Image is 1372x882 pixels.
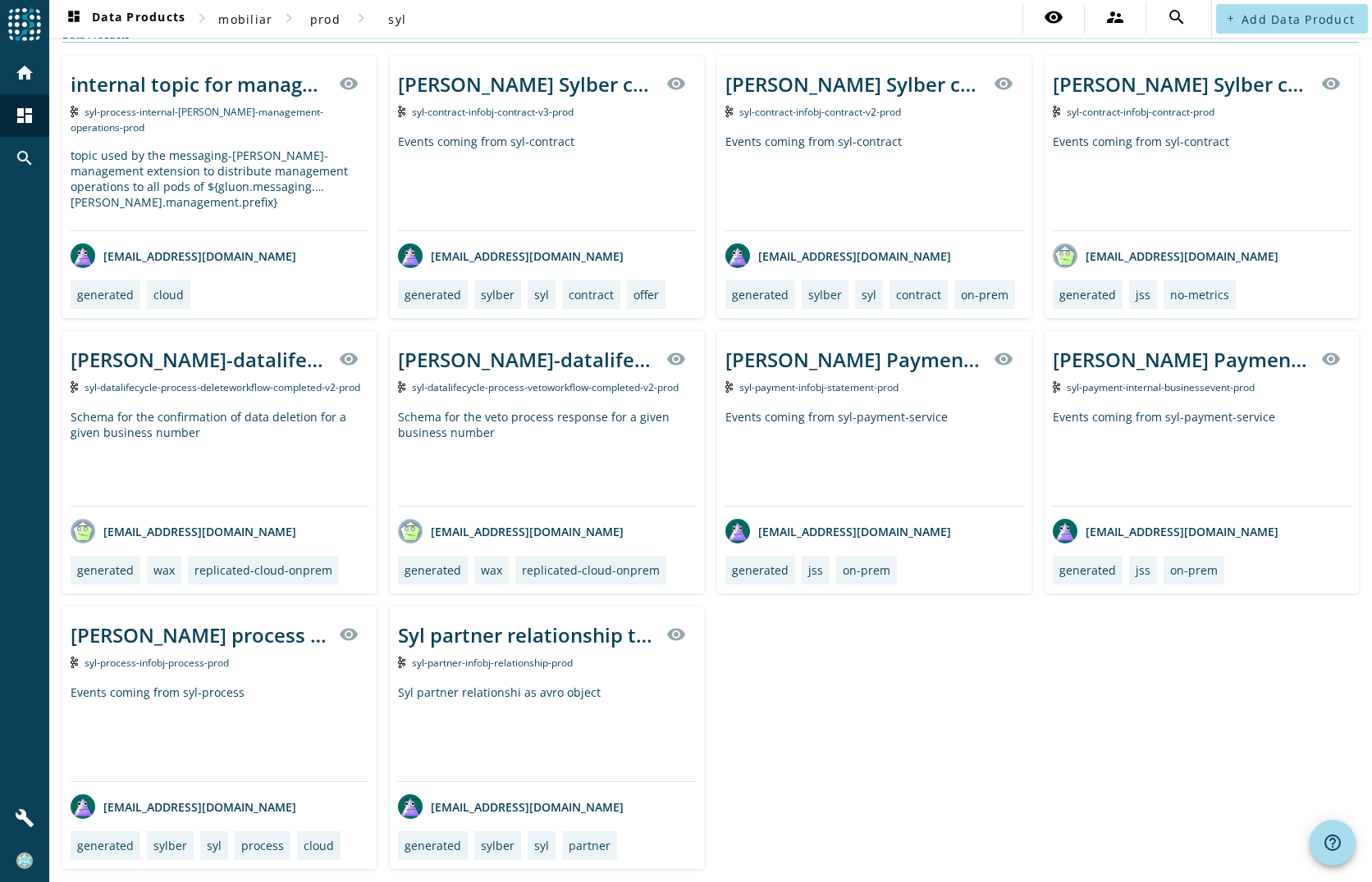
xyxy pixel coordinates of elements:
[8,8,41,41] img: spoud-logo.svg
[1226,14,1235,23] mat-icon: add
[85,656,229,670] span: Kafka Topic: syl-process-infobj-process-prod
[412,656,573,670] span: Kafka Topic: syl-partner-infobj-relationship-prod
[739,105,901,119] span: Kafka Topic: syl-contract-infobj-contract-v2-prod
[1059,287,1116,302] div: generated
[725,381,733,393] img: Kafka Topic: syl-payment-infobj-statement-prod
[994,74,1013,93] mat-icon: visibility
[412,105,574,119] span: Kafka Topic: syl-contract-infobj-contract-v3-prod
[862,287,876,302] div: syl
[218,11,272,27] span: mobiliar
[304,838,334,853] div: cloud
[725,106,733,117] img: Kafka Topic: syl-contract-infobj-contract-v2-prod
[481,562,502,578] div: wax
[15,148,34,168] mat-icon: search
[1323,833,1342,852] mat-icon: help_outline
[725,243,951,268] div: [EMAIL_ADDRESS][DOMAIN_NAME]
[1059,562,1116,578] div: generated
[1170,287,1229,302] div: no-metrics
[569,287,614,302] div: contract
[15,63,34,83] mat-icon: home
[16,852,33,869] img: cde67cfd8cd1a0bd1b9929c0531e2ed6
[398,657,405,668] img: Kafka Topic: syl-partner-infobj-relationship-prod
[71,794,296,819] div: [EMAIL_ADDRESS][DOMAIN_NAME]
[1053,106,1060,117] img: Kafka Topic: syl-contract-infobj-contract-prod
[71,519,296,543] div: [EMAIL_ADDRESS][DOMAIN_NAME]
[241,838,284,853] div: process
[339,349,359,369] mat-icon: visibility
[85,380,360,394] span: Kafka Topic: syl-datalifecycle-process-deleteworkflow-completed-v2-prod
[71,243,296,268] div: [EMAIL_ADDRESS][DOMAIN_NAME]
[534,287,549,302] div: syl
[808,562,823,578] div: jss
[398,106,405,117] img: Kafka Topic: syl-contract-infobj-contract-v3-prod
[481,838,514,853] div: sylber
[1136,562,1150,578] div: jss
[299,4,351,34] button: prod
[1053,346,1311,373] div: [PERSON_NAME] Payment internal of Business events producer
[71,657,78,668] img: Kafka Topic: syl-process-infobj-process-prod
[725,243,750,268] img: avatar
[398,794,624,819] div: [EMAIL_ADDRESS][DOMAIN_NAME]
[279,8,299,28] mat-icon: chevron_right
[569,838,611,853] div: partner
[351,8,371,28] mat-icon: chevron_right
[666,74,686,93] mat-icon: visibility
[71,105,323,134] span: Kafka Topic: syl-process-internal-kafka-management-operations-prod
[398,684,696,781] div: Syl partner relationshi as avro object
[1053,243,1077,268] img: avatar
[339,625,359,644] mat-icon: visibility
[1321,74,1341,93] mat-icon: visibility
[398,621,656,648] div: Syl partner relationship topic
[994,349,1013,369] mat-icon: visibility
[388,11,406,27] span: syl
[398,381,405,393] img: Kafka Topic: syl-datalifecycle-process-vetoworkflow-completed-v2-prod
[481,287,514,302] div: sylber
[398,409,696,506] div: Schema for the veto process response for a given business number
[194,562,332,578] div: replicated-cloud-onprem
[1242,11,1355,27] span: Add Data Product
[725,134,1023,230] div: Events coming from syl-contract
[192,8,212,28] mat-icon: chevron_right
[725,519,951,543] div: [EMAIL_ADDRESS][DOMAIN_NAME]
[71,243,95,268] img: avatar
[153,562,175,578] div: wax
[1170,562,1218,578] div: on-prem
[725,409,1023,506] div: Events coming from syl-payment-service
[534,838,549,853] div: syl
[64,9,84,29] mat-icon: dashboard
[57,4,192,34] button: Data Products
[633,287,659,302] div: offer
[71,409,368,506] div: Schema for the confirmation of data deletion for a given business number
[64,9,185,29] span: Data Products
[77,838,134,853] div: generated
[71,106,78,117] img: Kafka Topic: syl-process-internal-kafka-management-operations-prod
[371,4,423,34] button: syl
[71,381,78,393] img: Kafka Topic: syl-datalifecycle-process-deleteworkflow-completed-v2-prod
[1053,243,1278,268] div: [EMAIL_ADDRESS][DOMAIN_NAME]
[732,562,789,578] div: generated
[310,11,341,27] span: prod
[77,562,134,578] div: generated
[725,346,984,373] div: [PERSON_NAME] Payment infobj of Statement producer
[398,346,656,373] div: [PERSON_NAME]-datalifecycle process veto workflow completed
[843,562,890,578] div: on-prem
[398,134,696,230] div: Events coming from syl-contract
[1044,7,1063,27] mat-icon: visibility
[71,794,95,819] img: avatar
[71,346,329,373] div: [PERSON_NAME]-datalifecycle process delete workflow completed
[1216,4,1368,34] button: Add Data Product
[71,519,95,543] img: avatar
[15,808,34,828] mat-icon: build
[153,838,187,853] div: sylber
[1053,409,1351,506] div: Events coming from syl-payment-service
[808,287,842,302] div: sylber
[398,70,656,98] div: [PERSON_NAME] Sylber contract infobj producer
[1053,519,1278,543] div: [EMAIL_ADDRESS][DOMAIN_NAME]
[71,148,368,230] div: topic used by the messaging-[PERSON_NAME]-management extension to distribute management operation...
[207,838,222,853] div: syl
[15,106,34,125] mat-icon: dashboard
[153,287,184,302] div: cloud
[77,287,134,302] div: generated
[961,287,1008,302] div: on-prem
[398,519,423,543] img: avatar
